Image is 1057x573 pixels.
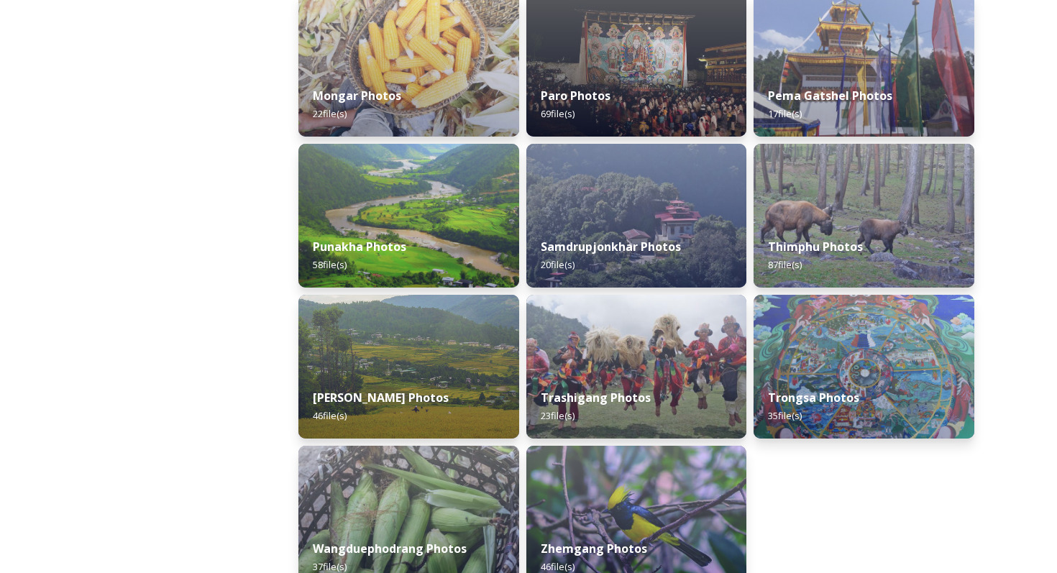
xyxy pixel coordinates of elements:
[313,88,401,104] strong: Mongar Photos
[754,295,974,439] img: trongsadzong5.jpg
[313,390,449,405] strong: [PERSON_NAME] Photos
[768,88,892,104] strong: Pema Gatshel Photos
[298,295,519,439] img: Teaser%2520image-%2520Dzo%2520ngkhag.jpg
[313,560,347,573] span: 37 file(s)
[768,107,802,120] span: 17 file(s)
[541,541,647,556] strong: Zhemgang Photos
[768,409,802,422] span: 35 file(s)
[313,541,467,556] strong: Wangduephodrang Photos
[768,390,859,405] strong: Trongsa Photos
[541,107,575,120] span: 69 file(s)
[541,409,575,422] span: 23 file(s)
[313,239,406,255] strong: Punakha Photos
[526,295,747,439] img: sakteng%2520festival.jpg
[541,258,575,271] span: 20 file(s)
[541,239,681,255] strong: Samdrupjonkhar Photos
[541,88,610,104] strong: Paro Photos
[768,239,863,255] strong: Thimphu Photos
[768,258,802,271] span: 87 file(s)
[313,409,347,422] span: 46 file(s)
[754,144,974,288] img: Takin3%282%29.jpg
[313,258,347,271] span: 58 file(s)
[298,144,519,288] img: dzo1.jpg
[541,390,651,405] strong: Trashigang Photos
[526,144,747,288] img: visit%2520tengyezin%2520drawa%2520goenpa.jpg
[541,560,575,573] span: 46 file(s)
[313,107,347,120] span: 22 file(s)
